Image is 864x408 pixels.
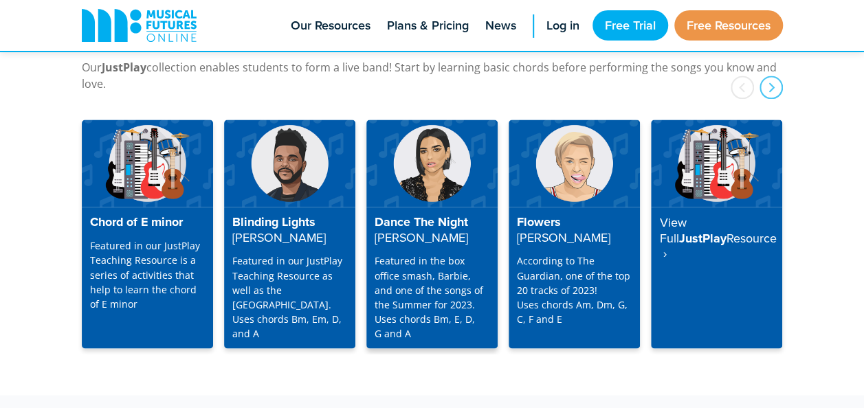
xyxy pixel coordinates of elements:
p: Featured in our JustPlay Teaching Resource as well as the [GEOGRAPHIC_DATA]. Uses chords Bm, Em, ... [232,253,347,340]
span: Plans & Pricing [387,16,469,35]
strong: [PERSON_NAME] [517,229,610,246]
span: Log in [546,16,579,35]
strong: Resource ‎ › [659,229,776,262]
p: Featured in our JustPlay Teaching Resource is a series of activities that help to learn the chord... [90,238,205,310]
h4: Chord of E minor [90,215,205,230]
a: Blinding Lights[PERSON_NAME] Featured in our JustPlay Teaching Resource as well as the [GEOGRAPHI... [224,120,355,348]
h4: Dance The Night [375,215,489,245]
a: Chord of E minor Featured in our JustPlay Teaching Resource is a series of activities that help t... [82,120,213,348]
a: Free Trial [592,10,668,41]
strong: [PERSON_NAME] [375,229,468,246]
a: Dance The Night[PERSON_NAME] Featured in the box office smash, Barbie, and one of the songs of th... [366,120,498,348]
div: next [760,76,783,99]
strong: JustPlay [102,60,146,75]
h4: Blinding Lights [232,215,347,245]
p: Our collection enables students to form a live band! Start by learning basic chords before perfor... [82,59,783,92]
span: Our Resources [291,16,370,35]
div: prev [731,76,754,99]
a: Free Resources [674,10,783,41]
strong: View Full [659,214,686,247]
strong: [PERSON_NAME] [232,229,326,246]
span: News [485,16,516,35]
h4: Flowers [517,215,632,245]
h4: JustPlay [659,215,774,262]
a: Flowers[PERSON_NAME] According to The Guardian, one of the top 20 tracks of 2023!Uses chords Am, ... [509,120,640,348]
p: Featured in the box office smash, Barbie, and one of the songs of the Summer for 2023. Uses chord... [375,253,489,340]
a: View FullJustPlayResource ‎ › [651,120,782,348]
p: According to The Guardian, one of the top 20 tracks of 2023! Uses chords Am, Dm, G, C, F and E [517,253,632,326]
